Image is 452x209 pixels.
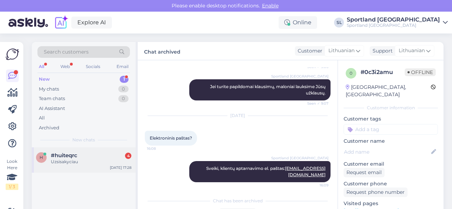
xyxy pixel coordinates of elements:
div: Online [279,16,317,29]
div: Web [59,62,71,71]
span: Sportland [GEOGRAPHIC_DATA] [271,155,328,161]
label: Chat archived [144,46,180,56]
div: Support [370,47,393,55]
div: [DATE] 17:28 [110,165,131,170]
div: Request email [344,168,385,177]
div: # 0c3i2amu [361,68,405,76]
div: All [37,62,46,71]
div: New [39,76,50,83]
span: Search customers [44,48,89,56]
div: All [39,115,45,122]
div: Sportland [GEOGRAPHIC_DATA] [347,23,440,28]
input: Add name [344,148,430,156]
a: Sportland [GEOGRAPHIC_DATA]Sportland [GEOGRAPHIC_DATA] [347,17,448,28]
a: Explore AI [71,17,112,29]
span: Seen ✓ 9:07 [302,101,328,106]
span: h [40,155,43,160]
span: #huiteqrc [51,152,77,159]
img: Askly Logo [6,48,19,61]
div: Archived [39,124,59,131]
span: Lithuanian [328,47,355,55]
span: New chats [72,137,95,143]
span: Sveiki, klientų aptarnavimo el. paštas: [206,166,326,177]
div: Customer [295,47,322,55]
div: 1 [120,76,129,83]
div: Team chats [39,95,65,102]
div: 1 / 3 [6,184,18,190]
div: SL [334,18,344,27]
div: My chats [39,86,59,93]
div: Socials [84,62,102,71]
p: Customer name [344,137,438,145]
span: Elektroninis paštas? [150,135,192,141]
div: 4 [125,153,131,159]
div: [GEOGRAPHIC_DATA], [GEOGRAPHIC_DATA] [346,84,431,98]
input: Add a tag [344,124,438,135]
span: Offline [405,68,436,76]
div: Email [115,62,130,71]
div: Request phone number [344,188,408,197]
span: Enable [260,2,281,9]
span: Jei turite papildomai klausimų, maloniai lauksime Jūsų užklausų. [210,84,327,96]
div: Customer information [344,105,438,111]
div: Sportland [GEOGRAPHIC_DATA] [347,17,440,23]
div: [DATE] [145,112,331,119]
span: Chat has been archived [213,198,263,204]
div: 0 [118,86,129,93]
span: 16:09 [302,183,328,188]
div: Look Here [6,158,18,190]
p: Customer phone [344,180,438,188]
span: Sportland [GEOGRAPHIC_DATA] [271,74,328,79]
span: 0 [350,70,352,76]
div: Uzsisakyciau [51,159,131,165]
span: Lithuanian [399,47,425,55]
p: Customer tags [344,115,438,123]
a: [EMAIL_ADDRESS][DOMAIN_NAME] [285,166,326,177]
p: Visited pages [344,200,438,207]
img: explore-ai [54,15,69,30]
div: AI Assistant [39,105,65,112]
div: 0 [118,95,129,102]
span: 16:08 [147,146,173,151]
p: Customer email [344,160,438,168]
